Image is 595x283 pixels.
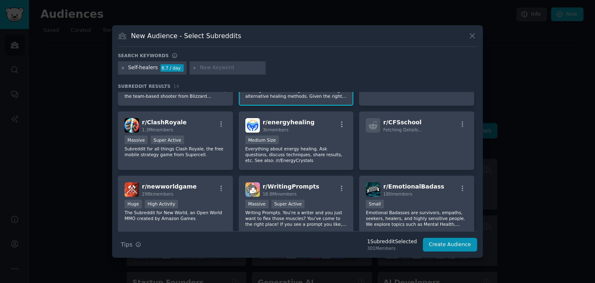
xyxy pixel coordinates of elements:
img: WritingPrompts [245,182,260,197]
span: 298k members [142,191,173,196]
span: 14 [173,84,179,89]
div: 301 Members [367,245,417,251]
span: r/ WritingPrompts [263,183,319,190]
img: newworldgame [125,182,139,197]
div: High Activity [145,200,178,208]
p: Subreddit for all things Clash Royale, the free mobile strategy game from Supercell. [125,146,226,157]
span: Tips [121,240,132,249]
span: r/ EmotionalBadass [383,183,444,190]
div: Small [366,200,384,208]
img: ClashRoyale [125,118,139,133]
span: Fetching Details... [383,127,422,132]
div: Super Active [271,200,305,208]
div: Self-healers [128,64,158,72]
span: 18.8M members [263,191,297,196]
div: Massive [245,200,269,208]
img: EmotionalBadass [366,182,380,197]
input: New Keyword [200,64,263,72]
p: Everything about energy healing. Ask questions, discuss techniques, share results, etc. See also:... [245,146,347,163]
h3: New Audience - Select Subreddits [131,31,241,40]
span: 180 members [383,191,412,196]
p: Emotional Badasses are survivors, empaths, seekers, healers, and highly sensitive people. We expl... [366,210,468,227]
div: Medium Size [245,135,279,144]
p: The Subreddit for New World, an Open World MMO created by Amazon Games [125,210,226,221]
span: 1.3M members [142,127,173,132]
div: Super Active [151,135,184,144]
img: energyhealing [245,118,260,133]
div: 8.7 / day [161,64,184,72]
div: Huge [125,200,142,208]
div: Massive [125,135,148,144]
span: r/ CFSschool [383,119,422,126]
button: Tips [118,237,144,252]
span: 3k members [263,127,289,132]
button: Create Audience [423,238,477,252]
span: Subreddit Results [118,83,170,89]
span: r/ energyhealing [263,119,315,126]
h3: Search keywords [118,53,169,58]
span: r/ ClashRoyale [142,119,187,126]
div: 1 Subreddit Selected [367,238,417,246]
span: r/ newworldgame [142,183,197,190]
p: Writing Prompts. You're a writer and you just want to flex those muscles? You've come to the righ... [245,210,347,227]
